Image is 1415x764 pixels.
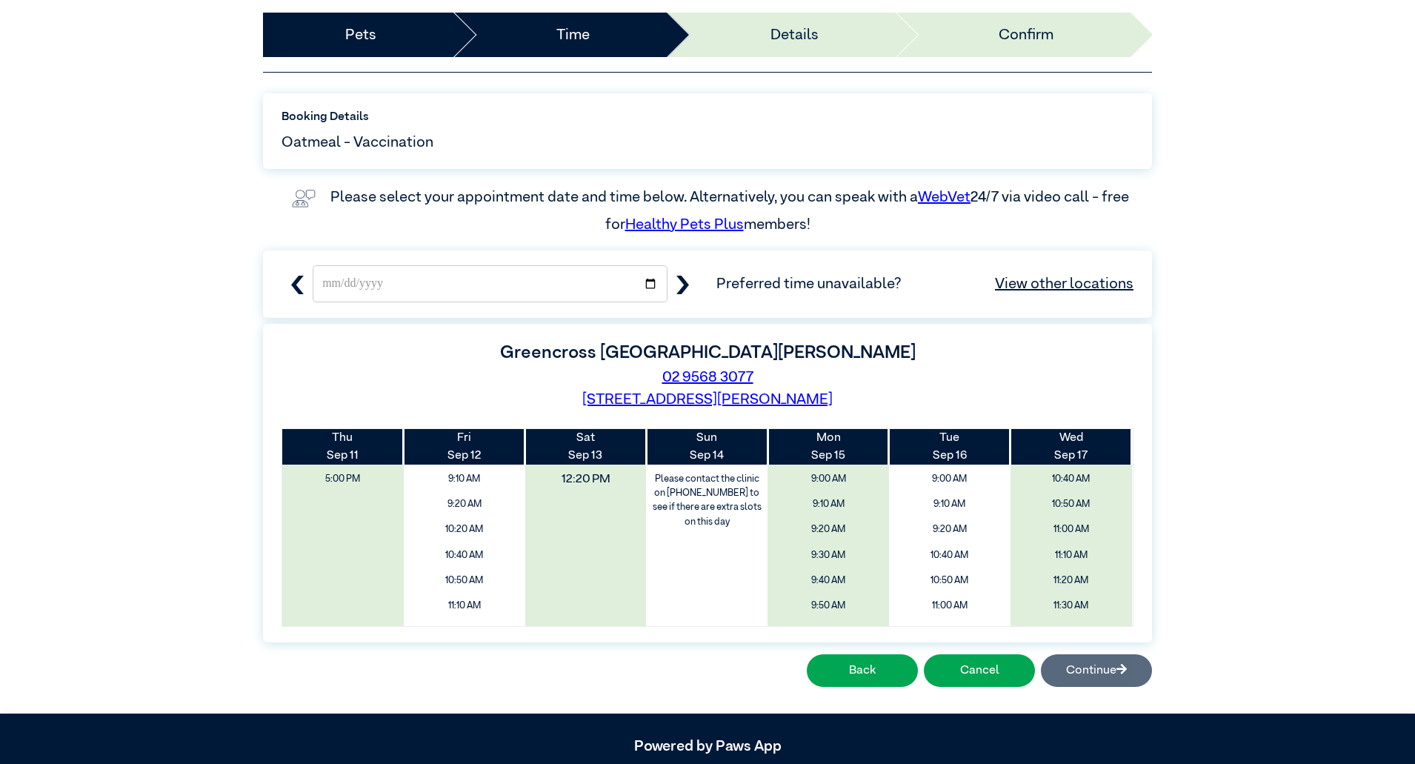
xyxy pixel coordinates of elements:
span: 9:10 AM [409,468,520,490]
span: 12:30 PM [773,620,884,642]
a: Healthy Pets Plus [625,217,744,232]
a: Time [556,24,590,46]
label: Booking Details [282,108,1133,126]
label: Please select your appointment date and time below. Alternatively, you can speak with a 24/7 via ... [330,190,1132,231]
span: 10:40 AM [1016,468,1127,490]
th: Sep 13 [525,429,647,465]
span: 9:10 AM [894,494,1005,515]
button: Cancel [924,654,1035,687]
span: 11:40 AM [1016,620,1127,642]
span: Oatmeal - Vaccination [282,131,433,153]
span: 10:40 AM [409,545,520,566]
span: 11:10 AM [1016,545,1127,566]
span: 9:20 AM [894,519,1005,540]
th: Sep 15 [768,429,889,465]
span: 11:20 AM [1016,570,1127,591]
a: Pets [345,24,376,46]
span: 9:00 AM [894,468,1005,490]
span: 5:00 PM [287,468,399,490]
th: Sep 14 [646,429,768,465]
span: 9:50 AM [773,595,884,617]
span: 9:10 AM [773,494,884,515]
a: 02 9568 3077 [662,370,753,385]
span: 11:30 AM [409,620,520,642]
th: Sep 11 [282,429,404,465]
img: vet [286,184,322,213]
button: Back [807,654,918,687]
span: 11:00 AM [1016,519,1127,540]
th: Sep 16 [889,429,1011,465]
span: 11:10 AM [409,595,520,617]
span: 10:50 AM [409,570,520,591]
span: Preferred time unavailable? [716,273,1133,295]
span: 11:10 AM [894,620,1005,642]
span: 10:20 AM [409,519,520,540]
label: Greencross [GEOGRAPHIC_DATA][PERSON_NAME] [500,344,916,362]
span: 9:00 AM [773,468,884,490]
a: WebVet [918,190,970,205]
h5: Powered by Paws App [263,737,1152,755]
span: 9:40 AM [773,570,884,591]
span: 9:30 AM [773,545,884,566]
th: Sep 12 [404,429,525,465]
a: View other locations [995,273,1133,295]
span: 9:20 AM [409,494,520,515]
label: Please contact the clinic on [PHONE_NUMBER] to see if there are extra slots on this day [647,468,766,533]
span: 10:50 AM [894,570,1005,591]
span: 11:00 AM [894,595,1005,617]
a: [STREET_ADDRESS][PERSON_NAME] [582,392,833,407]
span: 10:50 AM [1016,494,1127,515]
th: Sep 17 [1011,429,1132,465]
span: 9:20 AM [773,519,884,540]
span: 11:30 AM [1016,595,1127,617]
span: 12:20 PM [513,465,658,494]
span: 10:40 AM [894,545,1005,566]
